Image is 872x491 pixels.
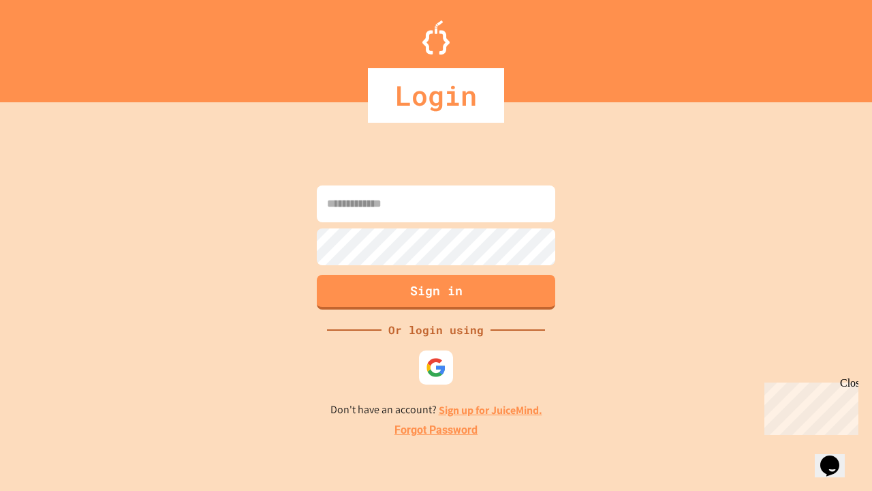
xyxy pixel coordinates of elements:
iframe: chat widget [815,436,858,477]
a: Forgot Password [394,422,478,438]
a: Sign up for JuiceMind. [439,403,542,417]
img: google-icon.svg [426,357,446,378]
iframe: chat widget [759,377,858,435]
div: Login [368,68,504,123]
img: Logo.svg [422,20,450,55]
button: Sign in [317,275,555,310]
div: Chat with us now!Close [5,5,94,87]
div: Or login using [381,322,490,338]
p: Don't have an account? [330,402,542,419]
